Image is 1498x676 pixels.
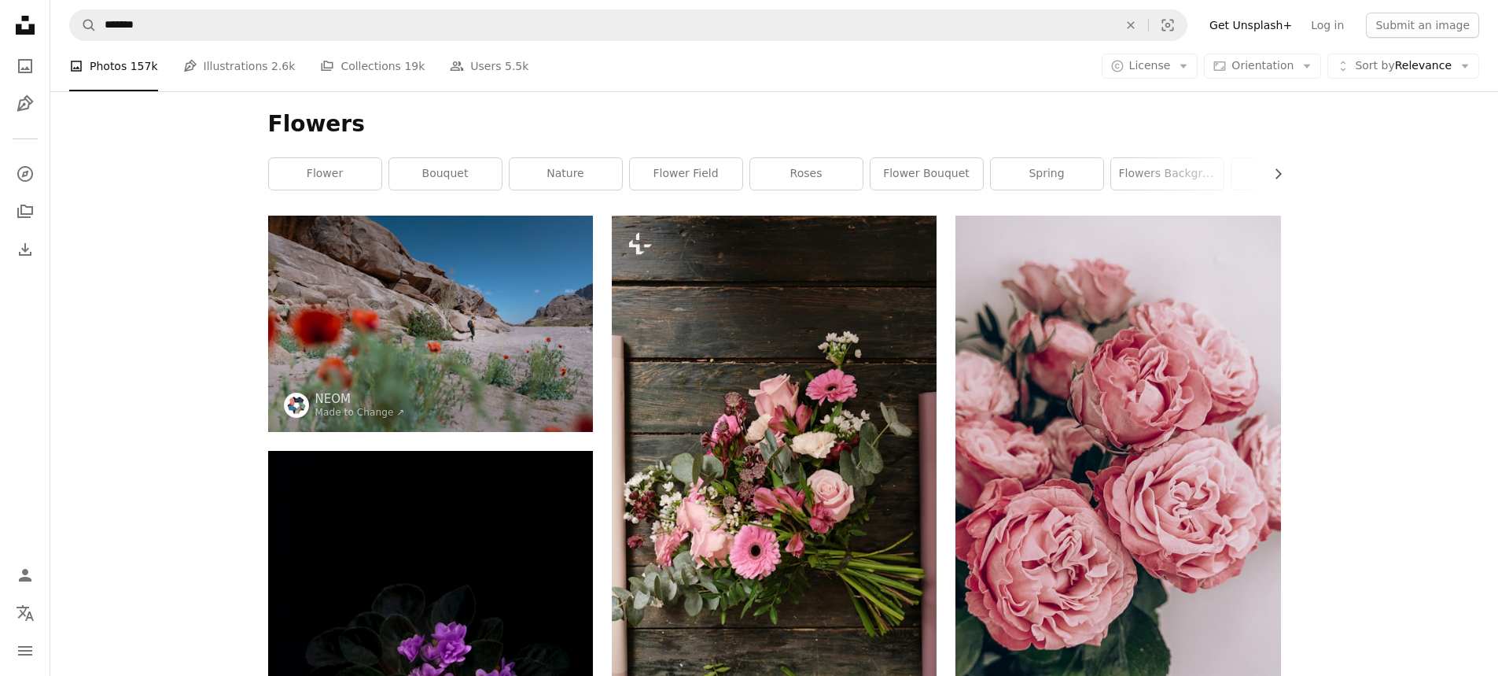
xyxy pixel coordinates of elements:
[505,57,528,75] span: 5.5k
[9,234,41,265] a: Download History
[69,9,1187,41] form: Find visuals sitewide
[271,57,295,75] span: 2.6k
[268,216,593,432] img: a man standing in the middle of a desert
[70,10,97,40] button: Search Unsplash
[991,158,1103,190] a: spring
[268,316,593,331] a: a man standing in the middle of a desert
[9,50,41,82] a: Photos
[630,158,742,190] a: flower field
[9,196,41,227] a: Collections
[183,41,296,91] a: Illustrations 2.6k
[9,88,41,120] a: Illustrations
[9,597,41,629] button: Language
[450,41,528,91] a: Users 5.5k
[1113,10,1148,40] button: Clear
[315,407,405,418] a: Made to Change ↗
[870,158,983,190] a: flower bouquet
[1231,59,1294,72] span: Orientation
[1301,13,1353,38] a: Log in
[404,57,425,75] span: 19k
[1149,10,1187,40] button: Visual search
[320,41,425,91] a: Collections 19k
[284,393,309,418] img: Go to NEOM's profile
[1355,58,1452,74] span: Relevance
[1231,158,1344,190] a: rose
[510,158,622,190] a: nature
[268,110,1281,139] h1: Flowers
[389,158,502,190] a: bouquet
[1264,158,1281,190] button: scroll list to the right
[1355,59,1394,72] span: Sort by
[269,158,381,190] a: flower
[612,452,937,466] a: a bouquet of flowers sitting on top of a wooden table
[1200,13,1301,38] a: Get Unsplash+
[9,158,41,190] a: Explore
[955,497,1280,512] a: pink roses in close up photography
[750,158,863,190] a: roses
[9,635,41,667] button: Menu
[9,560,41,591] a: Log in / Sign up
[1129,59,1171,72] span: License
[1366,13,1479,38] button: Submit an image
[1102,54,1198,79] button: License
[315,391,405,407] a: NEOM
[1111,158,1224,190] a: flowers background
[1204,54,1321,79] button: Orientation
[1327,54,1479,79] button: Sort byRelevance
